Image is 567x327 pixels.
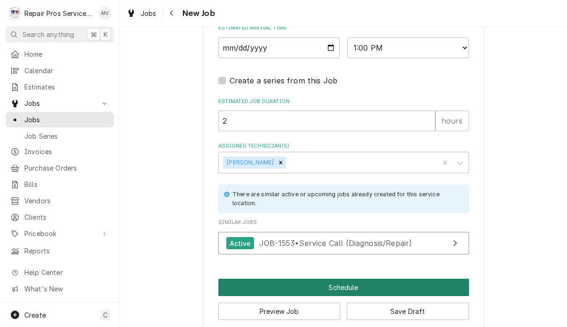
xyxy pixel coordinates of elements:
[218,279,469,296] button: Schedule
[164,6,179,21] button: Navigate back
[223,156,276,169] div: [PERSON_NAME]
[24,147,109,156] span: Invoices
[24,82,109,92] span: Estimates
[103,310,108,320] span: C
[24,246,109,256] span: Reports
[24,268,108,277] span: Help Center
[218,24,469,32] label: Estimated Arrival Time
[6,226,114,241] a: Go to Pricebook
[6,144,114,159] a: Invoices
[218,98,469,131] div: Estimated Job Duration
[24,196,109,206] span: Vendors
[218,142,469,150] label: Assigned Technician(s)
[6,177,114,192] a: Bills
[24,229,95,238] span: Pricebook
[6,63,114,78] a: Calendar
[179,7,215,20] span: New Job
[218,232,469,255] a: View Job
[90,30,97,39] span: ⌘
[6,26,114,43] button: Search anything⌘K
[24,115,109,125] span: Jobs
[141,8,157,18] span: Jobs
[6,265,114,280] a: Go to Help Center
[347,37,469,58] select: Time Select
[8,7,22,20] div: R
[104,30,108,39] span: K
[6,209,114,225] a: Clients
[259,238,412,248] span: JOB-1553 • Service Call (Diagnosis/Repair)
[218,279,469,296] div: Button Group Row
[6,243,114,259] a: Reports
[24,163,109,173] span: Purchase Orders
[347,303,469,320] button: Save Draft
[230,75,338,86] label: Create a series from this Job
[218,98,469,105] label: Estimated Job Duration
[276,156,286,169] div: Remove Caleb Kvale
[24,8,93,18] div: Repair Pros Services Inc
[218,219,469,226] span: Similar Jobs
[6,96,114,111] a: Go to Jobs
[6,281,114,297] a: Go to What's New
[8,7,22,20] div: Repair Pros Services Inc's Avatar
[218,303,341,320] button: Preview Job
[218,219,469,259] div: Similar Jobs
[6,112,114,127] a: Jobs
[24,49,109,59] span: Home
[123,6,160,21] a: Jobs
[98,7,112,20] div: Mindy Volker's Avatar
[218,296,469,320] div: Button Group Row
[6,46,114,62] a: Home
[24,311,46,319] span: Create
[218,142,469,173] div: Assigned Technician(s)
[24,98,95,108] span: Jobs
[6,79,114,95] a: Estimates
[218,279,469,320] div: Button Group
[24,179,109,189] span: Bills
[232,190,460,208] div: There are similar active or upcoming jobs already created for this service location.
[24,212,109,222] span: Clients
[24,284,108,294] span: What's New
[98,7,112,20] div: MV
[218,24,469,58] div: Estimated Arrival Time
[24,66,109,75] span: Calendar
[6,160,114,176] a: Purchase Orders
[435,111,469,131] div: hours
[6,193,114,208] a: Vendors
[218,37,340,58] input: Date
[226,237,254,250] div: Active
[22,30,74,39] span: Search anything
[24,131,109,141] span: Job Series
[6,128,114,144] a: Job Series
